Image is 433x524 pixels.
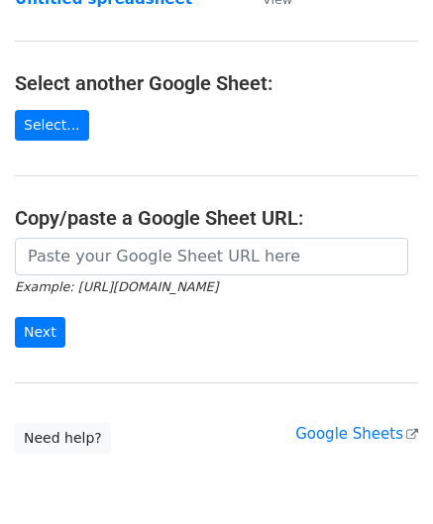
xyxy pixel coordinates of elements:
a: Select... [15,110,89,141]
a: Google Sheets [295,425,418,443]
iframe: Chat Widget [334,429,433,524]
h4: Copy/paste a Google Sheet URL: [15,206,418,230]
h4: Select another Google Sheet: [15,71,418,95]
a: Need help? [15,423,111,454]
input: Paste your Google Sheet URL here [15,238,408,275]
small: Example: [URL][DOMAIN_NAME] [15,279,218,294]
input: Next [15,317,65,348]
